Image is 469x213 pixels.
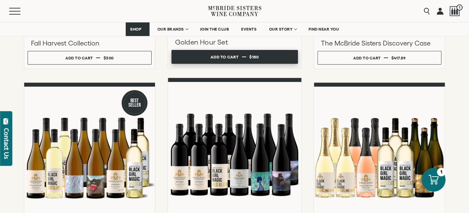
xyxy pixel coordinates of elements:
span: JOIN THE CLUB [200,27,229,32]
a: FIND NEAR YOU [304,22,344,36]
a: EVENTS [237,22,261,36]
div: Add to cart [65,53,93,63]
div: 1 [437,168,445,176]
h3: Golden Hour Set [175,37,294,47]
div: Contact Us [3,128,10,159]
h3: The McBride Sisters Discovery Case [321,39,438,48]
span: OUR BRANDS [157,27,184,32]
button: Mobile Menu Trigger [9,8,34,15]
button: Add to cart $180 [171,50,298,64]
button: Add to cart $300 [28,51,152,65]
span: $300 [104,56,114,60]
h3: Fall Harvest Collection [31,39,148,48]
a: JOIN THE CLUB [196,22,234,36]
span: EVENTS [241,27,256,32]
span: $417.89 [391,56,406,60]
span: OUR STORY [269,27,293,32]
a: OUR BRANDS [153,22,192,36]
a: SHOP [126,22,150,36]
div: Add to cart [210,52,238,62]
span: 1 [456,4,463,11]
a: OUR STORY [264,22,301,36]
button: Add to cart $417.89 [317,51,441,65]
div: Add to cart [353,53,381,63]
span: FIND NEAR YOU [309,27,339,32]
span: SHOP [130,27,142,32]
span: $180 [249,55,259,59]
